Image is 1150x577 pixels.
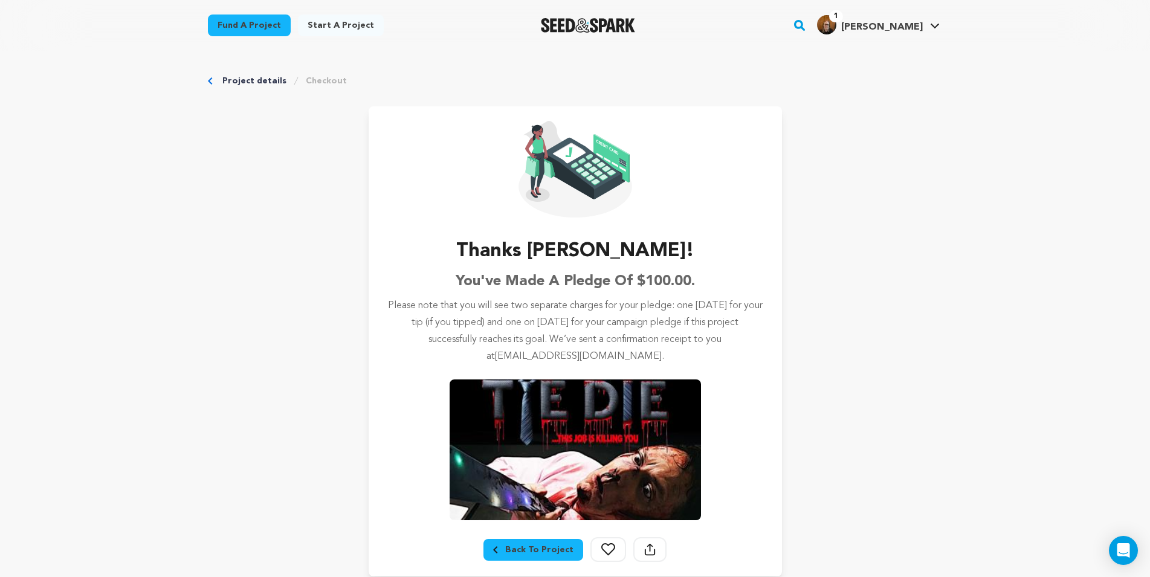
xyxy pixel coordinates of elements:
div: Breadcrumb [493,544,573,556]
a: Project details [222,75,286,87]
a: Breadcrumb [483,539,583,561]
img: d03c2d1f07970040.jpg [817,15,836,34]
h3: Thanks [PERSON_NAME]! [456,237,694,266]
div: Breadcrumb [208,75,943,87]
img: Tie Die image [450,379,701,520]
div: Nick A.'s Profile [817,15,923,34]
span: 1 [829,10,843,22]
a: Nick A.'s Profile [815,13,942,34]
p: Please note that you will see two separate charges for your pledge: one [DATE] for your tip (if y... [388,297,763,365]
h6: You've made a pledge of $100.00. [456,271,695,292]
span: Nick A.'s Profile [815,13,942,38]
a: Checkout [306,75,347,87]
a: Fund a project [208,15,291,36]
a: Start a project [298,15,384,36]
span: [PERSON_NAME] [841,22,923,32]
a: Seed&Spark Homepage [541,18,636,33]
div: Open Intercom Messenger [1109,536,1138,565]
img: Seed&Spark Logo Dark Mode [541,18,636,33]
img: Seed&Spark Confirmation Icon [518,121,632,218]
